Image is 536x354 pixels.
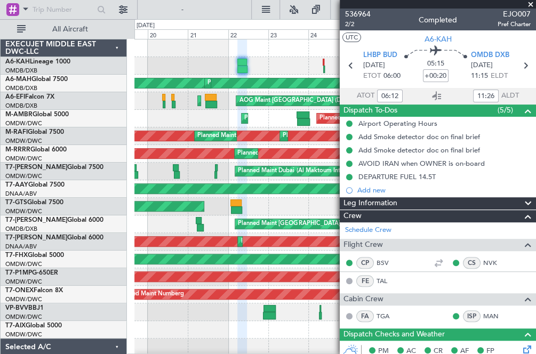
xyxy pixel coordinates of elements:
[356,257,374,269] div: CP
[473,90,499,102] input: --:--
[5,260,42,268] a: OMDW/DWC
[244,110,349,126] div: Planned Maint Dubai (Al Maktoum Intl)
[12,21,116,38] button: All Aircraft
[5,59,30,65] span: A6-KAH
[363,50,397,61] span: LHBP BUD
[228,29,268,39] div: 22
[5,199,27,206] span: T7-GTS
[5,235,103,241] a: T7-[PERSON_NAME]Global 6000
[358,159,485,168] div: AVOID IRAN when OWNER is on-board
[5,323,62,329] a: T7-AIXGlobal 5000
[5,270,32,276] span: T7-P1MP
[5,129,64,135] a: M-RAFIGlobal 7500
[5,129,28,135] span: M-RAFI
[5,243,37,251] a: DNAA/ABV
[483,258,507,268] a: NVK
[5,76,68,83] a: A6-MAHGlobal 7500
[463,310,481,322] div: ISP
[343,210,362,222] span: Crew
[463,257,481,269] div: CS
[5,155,42,163] a: OMDW/DWC
[5,102,37,110] a: OMDB/DXB
[483,311,507,321] a: MAN
[358,119,437,128] div: Airport Operating Hours
[5,182,65,188] a: T7-AAYGlobal 7500
[148,29,188,39] div: 20
[358,146,480,155] div: Add Smoke detector doc on final brief
[5,278,42,286] a: OMDW/DWC
[377,258,401,268] a: BSV
[377,90,403,102] input: --:--
[188,29,228,39] div: 21
[5,147,30,153] span: M-RRRR
[5,182,28,188] span: T7-AAY
[343,328,445,341] span: Dispatch Checks and Weather
[498,20,531,29] span: Pref Charter
[5,111,33,118] span: M-AMBR
[356,275,374,287] div: FE
[241,234,346,250] div: Planned Maint Dubai (Al Maktoum Intl)
[5,252,64,259] a: T7-FHXGlobal 5000
[343,104,397,117] span: Dispatch To-Dos
[197,128,302,144] div: Planned Maint Dubai (Al Maktoum Intl)
[498,9,531,20] span: EJO007
[501,91,519,101] span: ALDT
[5,111,69,118] a: M-AMBRGlobal 5000
[363,71,381,82] span: ETOT
[358,172,436,181] div: DEPARTURE FUEL 14.5T
[427,59,444,69] span: 05:15
[5,225,37,233] a: OMDB/DXB
[491,71,508,82] span: ELDT
[5,137,42,145] a: OMDW/DWC
[5,287,63,294] a: T7-ONEXFalcon 8X
[345,20,371,29] span: 2/2
[343,239,383,251] span: Flight Crew
[5,147,67,153] a: M-RRRRGlobal 6000
[342,33,361,42] button: UTC
[117,286,184,302] div: Planned Maint Nurnberg
[5,94,54,100] a: A6-EFIFalcon 7X
[343,197,397,210] span: Leg Information
[239,93,364,109] div: AOG Maint [GEOGRAPHIC_DATA] (Dubai Intl)
[5,67,37,75] a: OMDB/DXB
[5,164,67,171] span: T7-[PERSON_NAME]
[356,310,374,322] div: FA
[238,216,416,232] div: Planned Maint [GEOGRAPHIC_DATA] ([GEOGRAPHIC_DATA] Intl)
[471,50,509,61] span: OMDB DXB
[498,104,513,116] span: (5/5)
[377,311,401,321] a: TGA
[471,71,488,82] span: 11:15
[5,217,67,223] span: T7-[PERSON_NAME]
[5,323,26,329] span: T7-AIX
[5,252,28,259] span: T7-FHX
[343,293,383,305] span: Cabin Crew
[319,110,445,126] div: Planned Maint [GEOGRAPHIC_DATA] (Seletar)
[5,295,42,303] a: OMDW/DWC
[377,276,401,286] a: TAL
[419,14,457,26] div: Completed
[5,217,103,223] a: T7-[PERSON_NAME]Global 6000
[357,91,374,101] span: ATOT
[308,29,348,39] div: 24
[345,9,371,20] span: 536964
[33,2,94,18] input: Trip Number
[5,84,37,92] a: OMDB/DXB
[358,132,480,141] div: Add Smoke detector doc on final brief
[425,34,452,45] span: A6-KAH
[207,75,386,91] div: Planned Maint [GEOGRAPHIC_DATA] ([GEOGRAPHIC_DATA] Intl)
[5,270,58,276] a: T7-P1MPG-650ER
[268,29,308,39] div: 23
[5,172,42,180] a: OMDW/DWC
[5,164,103,171] a: T7-[PERSON_NAME]Global 7500
[336,1,400,18] button: Refresh
[5,119,42,127] a: OMDW/DWC
[345,225,391,236] a: Schedule Crew
[5,199,63,206] a: T7-GTSGlobal 7500
[5,207,42,215] a: OMDW/DWC
[5,331,42,339] a: OMDW/DWC
[5,94,25,100] span: A6-EFI
[5,287,34,294] span: T7-ONEX
[5,235,67,241] span: T7-[PERSON_NAME]
[28,26,113,33] span: All Aircraft
[238,163,343,179] div: Planned Maint Dubai (Al Maktoum Intl)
